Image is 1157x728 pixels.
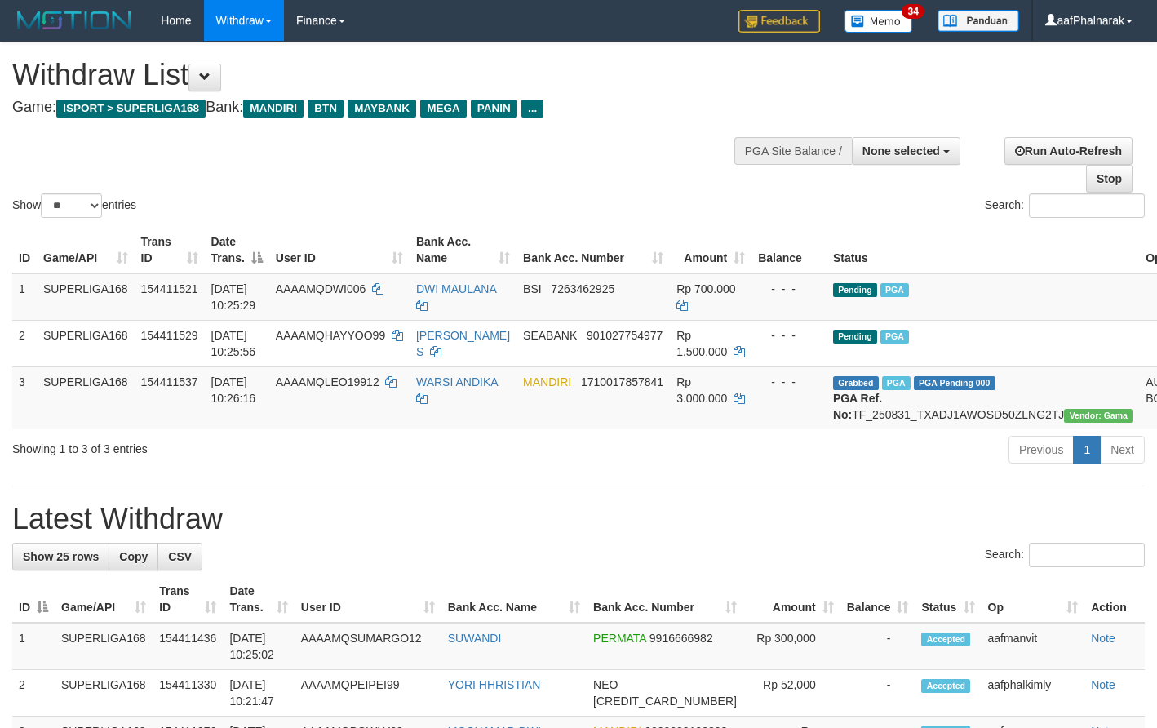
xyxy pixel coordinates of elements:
td: SUPERLIGA168 [37,366,135,429]
a: Copy [109,543,158,570]
select: Showentries [41,193,102,218]
a: CSV [157,543,202,570]
td: SUPERLIGA168 [55,623,153,670]
a: Run Auto-Refresh [1004,137,1133,165]
button: None selected [852,137,960,165]
th: Date Trans.: activate to sort column ascending [223,576,294,623]
td: AAAAMQSUMARGO12 [295,623,441,670]
div: - - - [758,327,820,344]
span: PGA Pending [914,376,995,390]
th: Amount: activate to sort column ascending [743,576,840,623]
td: aafmanvit [982,623,1085,670]
span: Grabbed [833,376,879,390]
span: Copy 7263462925 to clipboard [551,282,614,295]
span: Pending [833,283,877,297]
h1: Withdraw List [12,59,755,91]
img: MOTION_logo.png [12,8,136,33]
td: 2 [12,670,55,717]
span: MANDIRI [523,375,571,388]
td: [DATE] 10:25:02 [223,623,294,670]
span: CSV [168,550,192,563]
span: ISPORT > SUPERLIGA168 [56,100,206,118]
a: Show 25 rows [12,543,109,570]
span: None selected [862,144,940,158]
th: Bank Acc. Number: activate to sort column ascending [587,576,743,623]
th: Trans ID: activate to sort column ascending [135,227,205,273]
input: Search: [1029,543,1145,567]
h4: Game: Bank: [12,100,755,116]
span: ... [521,100,543,118]
a: Next [1100,436,1145,464]
span: Show 25 rows [23,550,99,563]
a: Note [1091,632,1115,645]
td: AAAAMQPEIPEI99 [295,670,441,717]
span: BSI [523,282,542,295]
span: Accepted [921,679,970,693]
span: Copy 1710017857841 to clipboard [581,375,663,388]
span: Vendor URL: https://trx31.1velocity.biz [1064,409,1133,423]
span: Marked by aafsoycanthlai [880,283,909,297]
a: 1 [1073,436,1101,464]
div: Showing 1 to 3 of 3 entries [12,434,470,457]
th: Balance: activate to sort column ascending [840,576,915,623]
th: Amount: activate to sort column ascending [670,227,751,273]
th: Date Trans.: activate to sort column descending [205,227,269,273]
span: AAAAMQLEO19912 [276,375,379,388]
td: 1 [12,273,37,321]
a: WARSI ANDIKA [416,375,498,388]
td: Rp 300,000 [743,623,840,670]
td: 154411436 [153,623,223,670]
td: - [840,670,915,717]
span: BTN [308,100,344,118]
th: Status: activate to sort column ascending [915,576,981,623]
span: [DATE] 10:25:56 [211,329,256,358]
th: Action [1084,576,1145,623]
th: Trans ID: activate to sort column ascending [153,576,223,623]
img: Button%20Memo.svg [844,10,913,33]
th: Game/API: activate to sort column ascending [37,227,135,273]
span: Copy 9916666982 to clipboard [649,632,713,645]
td: 154411330 [153,670,223,717]
a: Note [1091,678,1115,691]
th: ID [12,227,37,273]
label: Show entries [12,193,136,218]
a: SUWANDI [448,632,502,645]
td: TF_250831_TXADJ1AWOSD50ZLNG2TJ [827,366,1139,429]
th: Balance [751,227,827,273]
th: Bank Acc. Name: activate to sort column ascending [441,576,587,623]
td: SUPERLIGA168 [37,273,135,321]
td: 1 [12,623,55,670]
span: NEO [593,678,618,691]
b: PGA Ref. No: [833,392,882,421]
th: Bank Acc. Name: activate to sort column ascending [410,227,516,273]
label: Search: [985,543,1145,567]
th: Bank Acc. Number: activate to sort column ascending [516,227,670,273]
td: 2 [12,320,37,366]
span: Rp 1.500.000 [676,329,727,358]
span: MAYBANK [348,100,416,118]
th: Status [827,227,1139,273]
th: ID: activate to sort column descending [12,576,55,623]
td: SUPERLIGA168 [55,670,153,717]
label: Search: [985,193,1145,218]
span: [DATE] 10:25:29 [211,282,256,312]
div: - - - [758,281,820,297]
a: Previous [1008,436,1074,464]
div: PGA Site Balance / [734,137,852,165]
a: DWI MAULANA [416,282,496,295]
span: Marked by aafsengchandara [880,330,909,344]
span: Marked by aafsoycanthlai [882,376,911,390]
span: PERMATA [593,632,646,645]
span: Copy 901027754977 to clipboard [587,329,663,342]
th: Game/API: activate to sort column ascending [55,576,153,623]
h1: Latest Withdraw [12,503,1145,535]
td: Rp 52,000 [743,670,840,717]
span: 34 [902,4,924,19]
span: AAAAMQHAYYOO99 [276,329,385,342]
span: Pending [833,330,877,344]
div: - - - [758,374,820,390]
th: User ID: activate to sort column ascending [295,576,441,623]
span: PANIN [471,100,517,118]
span: Copy [119,550,148,563]
span: Rp 3.000.000 [676,375,727,405]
